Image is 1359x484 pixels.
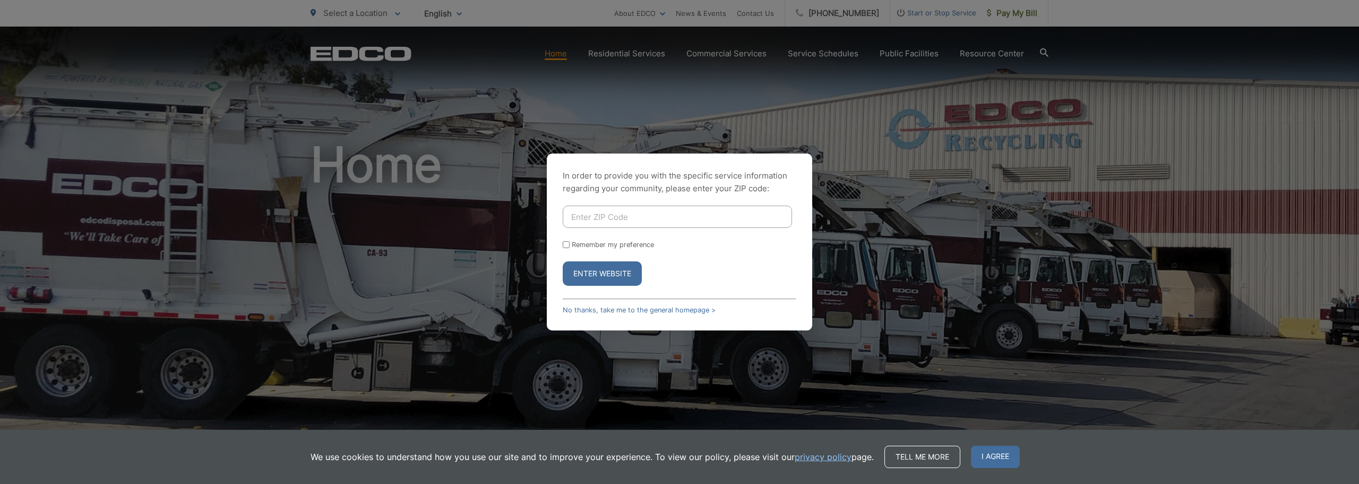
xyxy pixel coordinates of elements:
a: privacy policy [795,451,851,463]
a: No thanks, take me to the general homepage > [563,306,716,314]
p: We use cookies to understand how you use our site and to improve your experience. To view our pol... [311,451,874,463]
a: Tell me more [884,446,960,468]
p: In order to provide you with the specific service information regarding your community, please en... [563,169,796,195]
span: I agree [971,446,1020,468]
label: Remember my preference [572,241,654,249]
button: Enter Website [563,261,642,286]
input: Enter ZIP Code [563,206,792,228]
